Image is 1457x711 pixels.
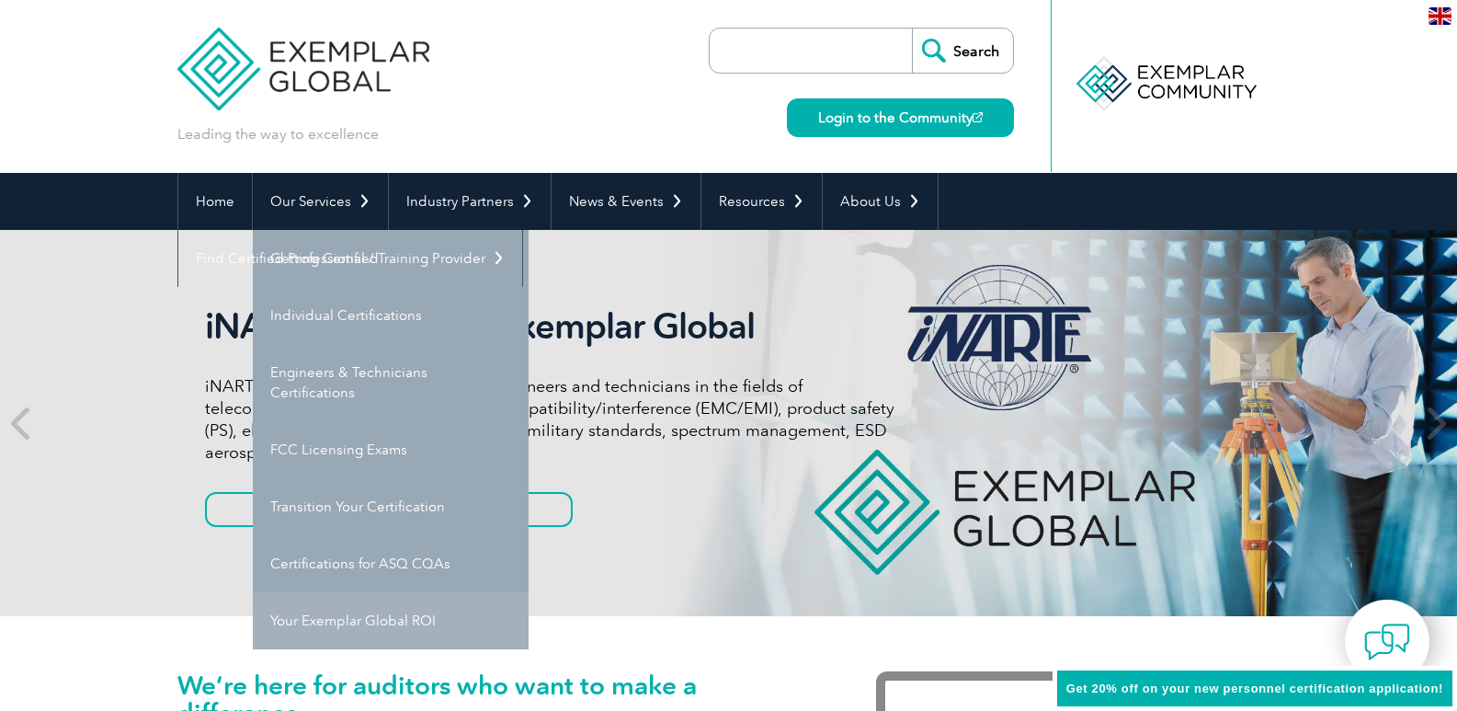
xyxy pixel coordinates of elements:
a: Engineers & Technicians Certifications [253,344,529,421]
a: Login to the Community [787,98,1014,137]
h2: iNARTE is a Part of Exemplar Global [205,305,894,348]
a: Your Exemplar Global ROI [253,592,529,649]
a: Certifications for ASQ CQAs [253,535,529,592]
img: contact-chat.png [1364,619,1410,665]
img: open_square.png [973,112,983,122]
a: Industry Partners [389,173,551,230]
a: Get to know more about iNARTE [205,492,573,527]
a: News & Events [552,173,700,230]
a: FCC Licensing Exams [253,421,529,478]
p: Leading the way to excellence [177,124,379,144]
p: iNARTE certifications are for qualified engineers and technicians in the fields of telecommunicat... [205,375,894,464]
span: Get 20% off on your new personnel certification application! [1066,682,1443,695]
input: Search [912,29,1013,73]
a: Our Services [253,173,388,230]
a: Home [178,173,252,230]
a: About Us [823,173,938,230]
a: Individual Certifications [253,287,529,344]
a: Find Certified Professional / Training Provider [178,230,522,287]
a: Resources [701,173,822,230]
img: en [1429,7,1451,25]
a: Transition Your Certification [253,478,529,535]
